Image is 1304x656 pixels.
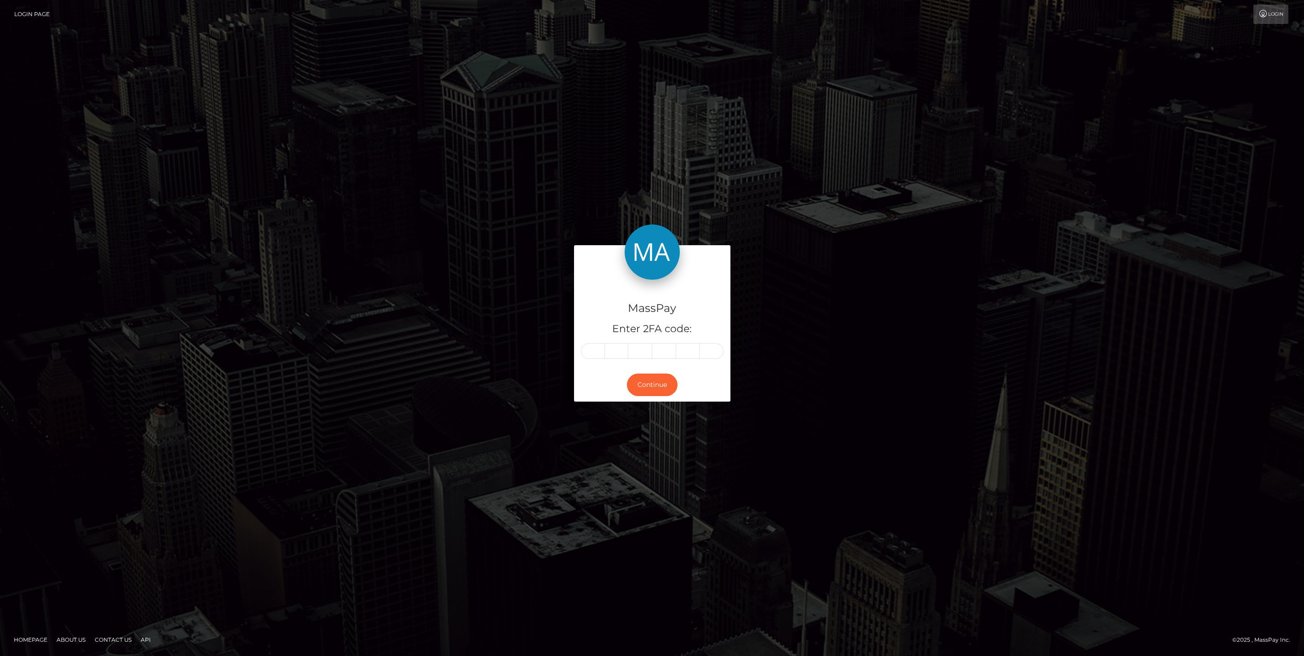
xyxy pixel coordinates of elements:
a: Homepage [10,633,51,647]
img: MassPay [625,224,680,280]
h4: MassPay [581,300,724,316]
a: Login Page [14,5,50,24]
div: © 2025 , MassPay Inc. [1232,635,1297,645]
a: Login [1253,5,1288,24]
a: About Us [53,633,89,647]
button: Continue [627,374,678,396]
a: Contact Us [91,633,135,647]
a: API [137,633,155,647]
h5: Enter 2FA code: [581,322,724,336]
